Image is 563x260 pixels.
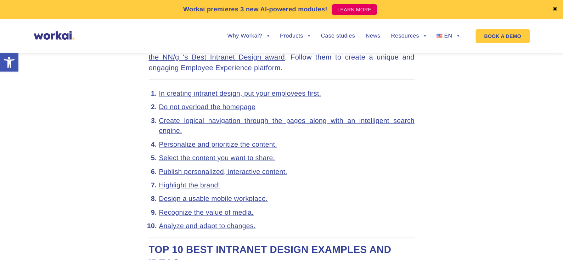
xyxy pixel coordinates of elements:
[159,182,220,189] a: Highlight the brand!
[159,195,268,203] a: Design a usable mobile workplace.
[159,103,255,111] a: Do not overload the homepage
[475,29,529,43] a: BOOK A DEMO
[149,41,415,73] p: We highlighted our top 10 best intranet design practices for you, which . Follow them to create a...
[159,141,277,148] a: Personalize and prioritize the content.
[159,90,321,97] a: In creating intranet design, put your employees first.
[159,168,287,176] a: Publish personalized, interactive content.
[321,33,355,39] a: Case studies
[280,33,310,39] a: Products
[332,4,377,15] a: LEARN MORE
[183,5,327,14] p: Workai premieres 3 new AI-powered modules!
[391,33,426,39] a: Resources
[159,222,255,230] a: Analyze and adapt to changes.
[437,33,459,39] a: EN
[444,33,452,39] span: EN
[159,154,275,162] a: Select the content you want to share.
[159,209,253,216] a: Recognize the value of media.
[366,33,380,39] a: News
[227,33,269,39] a: Why Workai?
[159,117,414,135] a: Create logical navigation through the pages along with an intelligent search engine.
[552,7,557,12] a: ✖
